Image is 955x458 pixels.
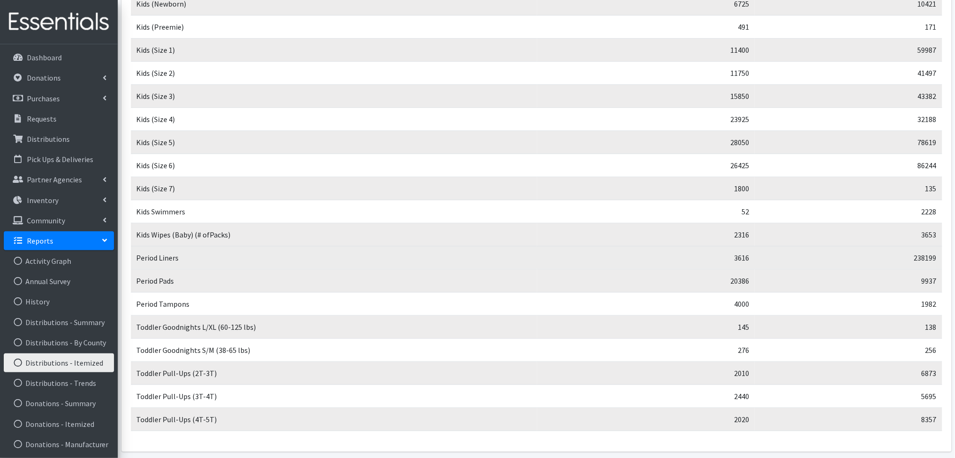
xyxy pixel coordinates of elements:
td: 43382 [755,85,942,108]
p: Requests [27,114,57,123]
td: 5695 [755,385,942,408]
td: Period Pads [131,270,538,293]
td: 491 [537,16,755,39]
a: Donations - Summary [4,394,114,413]
p: Partner Agencies [27,175,82,184]
td: 23925 [537,108,755,131]
td: Kids (Size 1) [131,39,538,62]
td: 11400 [537,39,755,62]
td: 3616 [537,246,755,270]
p: Dashboard [27,53,62,62]
td: Toddler Goodnights S/M (38-65 lbs) [131,339,538,362]
a: Reports [4,231,114,250]
a: Distributions - Itemized [4,353,114,372]
td: 32188 [755,108,942,131]
img: HumanEssentials [4,6,114,38]
td: 238199 [755,246,942,270]
td: Toddler Pull-Ups (2T-3T) [131,362,538,385]
a: Donations - Manufacturer [4,435,114,454]
td: 8357 [755,408,942,431]
td: 86244 [755,154,942,177]
a: History [4,292,114,311]
a: Distributions - By County [4,333,114,352]
td: 2010 [537,362,755,385]
td: Kids Wipes (Baby) (# ofPacks) [131,223,538,246]
td: Kids (Size 2) [131,62,538,85]
td: Kids (Size 5) [131,131,538,154]
td: Toddler Pull-Ups (4T-5T) [131,408,538,431]
td: Kids Swimmers [131,200,538,223]
a: Distributions - Summary [4,313,114,332]
a: Activity Graph [4,252,114,270]
td: Kids (Preemie) [131,16,538,39]
a: Distributions - Trends [4,374,114,393]
td: 1982 [755,293,942,316]
td: 26425 [537,154,755,177]
td: 28050 [537,131,755,154]
td: 138 [755,316,942,339]
p: Community [27,216,65,225]
a: Partner Agencies [4,170,114,189]
td: Period Tampons [131,293,538,316]
td: Kids (Size 6) [131,154,538,177]
a: Purchases [4,89,114,108]
td: 15850 [537,85,755,108]
td: 276 [537,339,755,362]
td: 2316 [537,223,755,246]
p: Pick Ups & Deliveries [27,155,93,164]
td: 41497 [755,62,942,85]
td: 20386 [537,270,755,293]
td: 2228 [755,200,942,223]
a: Donations [4,68,114,87]
a: Requests [4,109,114,128]
td: 4000 [537,293,755,316]
td: 59987 [755,39,942,62]
a: Pick Ups & Deliveries [4,150,114,169]
td: 78619 [755,131,942,154]
td: 145 [537,316,755,339]
td: 135 [755,177,942,200]
a: Distributions [4,130,114,148]
p: Inventory [27,196,58,205]
td: 2440 [537,385,755,408]
td: 171 [755,16,942,39]
td: 52 [537,200,755,223]
p: Purchases [27,94,60,103]
td: Period Liners [131,246,538,270]
td: Kids (Size 7) [131,177,538,200]
td: 11750 [537,62,755,85]
td: Kids (Size 3) [131,85,538,108]
p: Reports [27,236,53,245]
a: Dashboard [4,48,114,67]
td: 9937 [755,270,942,293]
p: Distributions [27,134,70,144]
a: Community [4,211,114,230]
td: 2020 [537,408,755,431]
td: Toddler Goodnights L/XL (60-125 lbs) [131,316,538,339]
a: Donations - Itemized [4,415,114,433]
a: Annual Survey [4,272,114,291]
td: Toddler Pull-Ups (3T-4T) [131,385,538,408]
td: 256 [755,339,942,362]
td: 3653 [755,223,942,246]
p: Donations [27,73,61,82]
td: 1800 [537,177,755,200]
td: Kids (Size 4) [131,108,538,131]
td: 6873 [755,362,942,385]
a: Inventory [4,191,114,210]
